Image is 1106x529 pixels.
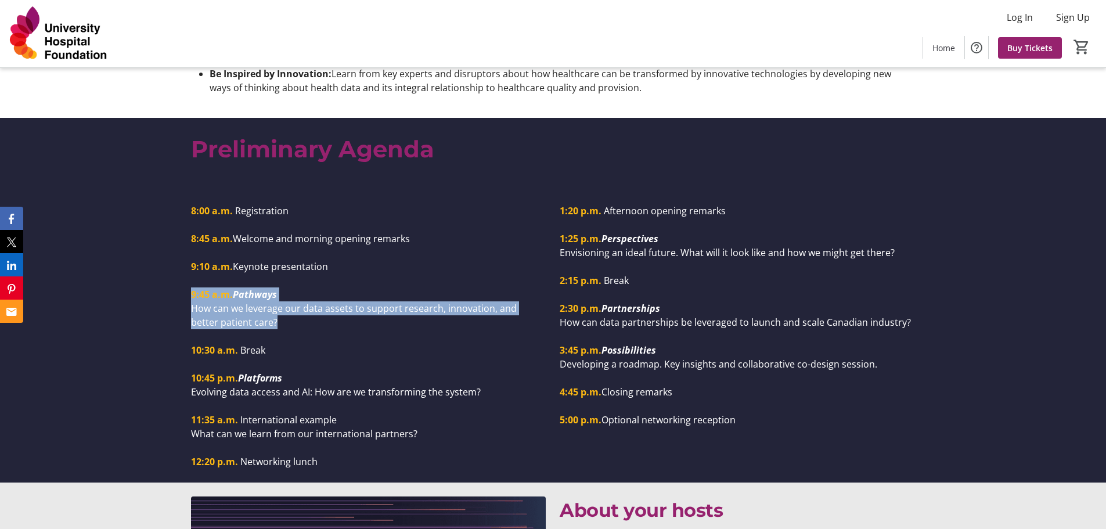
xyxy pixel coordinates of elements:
strong: 9:10 a.m. [191,260,233,273]
em: Perspectives [601,232,658,245]
p: About your hosts [560,496,914,524]
li: Learn from key experts and disruptors about how healthcare can be transformed by innovative techn... [210,67,914,95]
em: Platforms [238,372,282,384]
span: Networking lunch [240,455,318,468]
span: International example [240,413,337,426]
span: Developing a roadmap. Key insights and collaborative co-design session. [560,358,877,370]
span: Break [240,344,265,357]
a: Home [923,37,964,59]
button: Sign Up [1047,8,1099,27]
em: Possibilities [601,344,656,357]
span: How can data partnerships be leveraged to launch and scale Canadian industry? [560,316,911,329]
span: Closing remarks [601,386,672,398]
strong: 8:45 a.m. [191,232,233,245]
strong: 12:20 p.m. [191,455,238,468]
span: Welcome and morning opening remarks [233,232,410,245]
span: Registration [235,204,289,217]
strong: 1:25 p.m. [560,232,601,245]
strong: 2:30 p.m. [560,302,601,315]
span: Keynote presentation [233,260,328,273]
em: Partnerships [601,302,660,315]
span: Break [604,274,629,287]
strong: 4:45 p.m. [560,386,601,398]
span: Sign Up [1056,10,1090,24]
em: Pathways [233,288,277,301]
strong: 2:15 p.m. [560,274,601,287]
span: How can we leverage our data assets to support research, innovation, and better patient care? [191,302,517,329]
a: Buy Tickets [998,37,1062,59]
span: Afternoon opening remarks [604,204,726,217]
button: Help [965,36,988,59]
strong: Be Inspired by Innovation: [210,67,332,80]
strong: 1:20 p.m. [560,204,601,217]
strong: 9:45 a.m. [191,288,233,301]
button: Log In [997,8,1042,27]
span: What can we learn from our international partners? [191,427,417,440]
strong: 10:30 a.m. [191,344,238,357]
img: University Hospital Foundation's Logo [7,5,110,63]
button: Cart [1071,37,1092,57]
span: Envisioning an ideal future. What will it look like and how we might get there? [560,246,895,259]
span: Buy Tickets [1007,42,1053,54]
span: Evolving data access and AI: How are we transforming the system? [191,386,481,398]
p: Preliminary Agenda [191,132,914,167]
span: Log In [1007,10,1033,24]
span: Home [932,42,955,54]
strong: 5:00 p.m. [560,413,601,426]
span: Optional networking reception [601,413,736,426]
strong: 3:45 p.m. [560,344,601,357]
strong: 8:00 a.m. [191,204,233,217]
strong: 10:45 p.m. [191,372,238,384]
strong: 11:35 a.m. [191,413,238,426]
